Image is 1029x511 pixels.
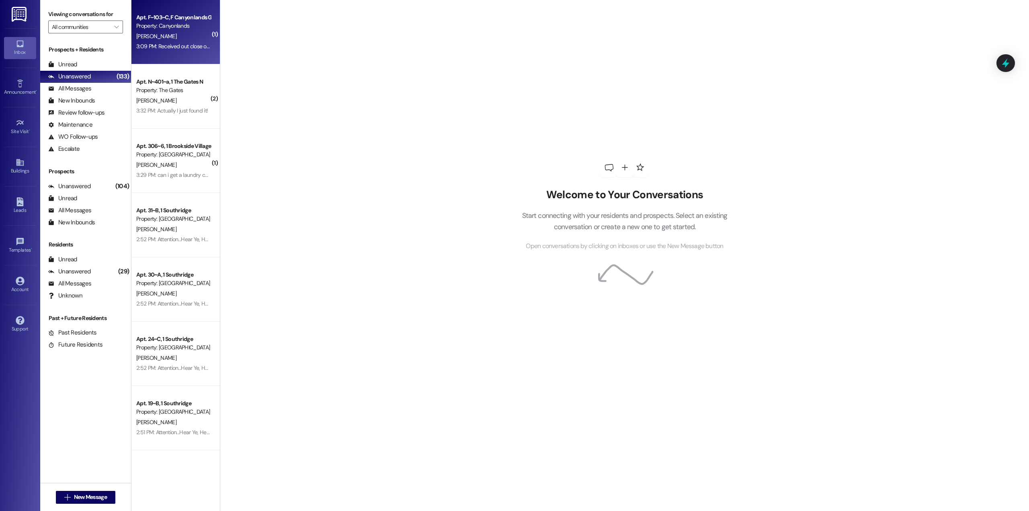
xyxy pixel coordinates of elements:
[136,107,208,114] div: 3:32 PM: Actually I just found it!
[4,235,36,257] a: Templates •
[48,267,91,276] div: Unanswered
[48,218,95,227] div: New Inbounds
[114,24,119,30] i: 
[4,37,36,59] a: Inbox
[136,226,176,233] span: [PERSON_NAME]
[136,215,211,223] div: Property: [GEOGRAPHIC_DATA]
[40,45,131,54] div: Prospects + Residents
[31,246,32,252] span: •
[56,491,115,504] button: New Message
[136,171,217,179] div: 3:29 PM: can i get a laundry code?
[36,88,37,94] span: •
[136,354,176,361] span: [PERSON_NAME]
[136,335,211,343] div: Apt. 24~C, 1 Southridge
[48,72,91,81] div: Unanswered
[115,70,131,83] div: (133)
[136,419,176,426] span: [PERSON_NAME]
[136,33,176,40] span: [PERSON_NAME]
[136,150,211,159] div: Property: [GEOGRAPHIC_DATA]
[136,97,176,104] span: [PERSON_NAME]
[136,279,211,287] div: Property: [GEOGRAPHIC_DATA]
[48,60,77,69] div: Unread
[48,291,82,300] div: Unknown
[136,290,176,297] span: [PERSON_NAME]
[4,195,36,217] a: Leads
[48,121,92,129] div: Maintenance
[136,271,211,279] div: Apt. 30~A, 1 Southridge
[526,241,723,251] span: Open conversations by clicking on inboxes or use the New Message button
[52,21,110,33] input: All communities
[4,314,36,335] a: Support
[4,116,36,138] a: Site Visit •
[136,43,603,50] div: 3:09 PM: Received out close out statement and we were charged a $100 cleaning fee. Our daughter d...
[48,206,91,215] div: All Messages
[4,274,36,296] a: Account
[48,133,98,141] div: WO Follow-ups
[48,328,97,337] div: Past Residents
[136,13,211,22] div: Apt. F~103~C, F Canyonlands Guarantors
[136,22,211,30] div: Property: Canyonlands
[48,341,102,349] div: Future Residents
[48,109,105,117] div: Review follow-ups
[74,493,107,501] span: New Message
[136,399,211,408] div: Apt. 19~B, 1 Southridge
[48,194,77,203] div: Unread
[40,240,131,249] div: Residents
[48,96,95,105] div: New Inbounds
[136,408,211,416] div: Property: [GEOGRAPHIC_DATA]
[64,494,70,501] i: 
[136,206,211,215] div: Apt. 31~B, 1 Southridge
[48,279,91,288] div: All Messages
[4,156,36,177] a: Buildings
[40,314,131,322] div: Past + Future Residents
[510,210,740,233] p: Start connecting with your residents and prospects. Select an existing conversation or create a n...
[136,78,211,86] div: Apt. N~401~a, 1 The Gates N
[116,265,131,278] div: (29)
[48,8,123,21] label: Viewing conversations for
[12,7,28,22] img: ResiDesk Logo
[48,145,80,153] div: Escalate
[136,86,211,94] div: Property: The Gates
[29,127,30,133] span: •
[113,180,131,193] div: (104)
[40,167,131,176] div: Prospects
[48,255,77,264] div: Unread
[48,182,91,191] div: Unanswered
[48,84,91,93] div: All Messages
[136,142,211,150] div: Apt. 306~6, 1 Brookside Village Women's Bldg
[510,189,740,201] h2: Welcome to Your Conversations
[136,343,211,352] div: Property: [GEOGRAPHIC_DATA]
[136,161,176,168] span: [PERSON_NAME]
